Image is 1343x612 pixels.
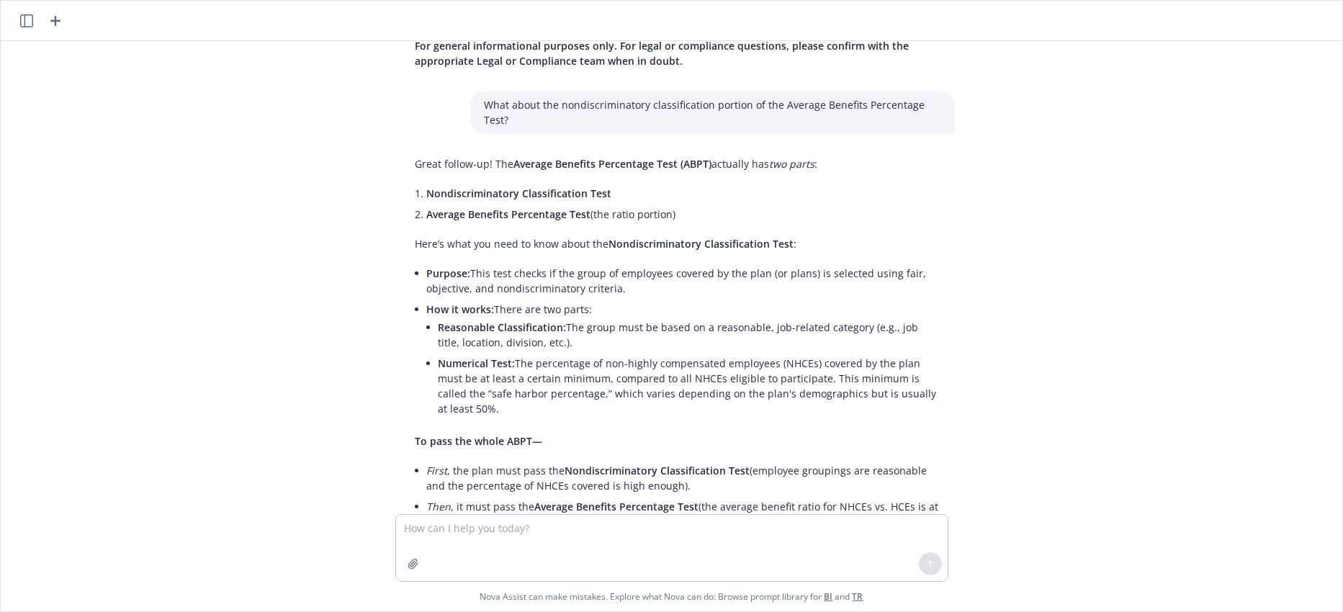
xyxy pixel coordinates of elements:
span: Numerical Test: [439,356,516,370]
li: The percentage of non-highly compensated employees (NHCEs) covered by the plan must be at least a... [439,353,940,419]
span: Nondiscriminatory Classification Test [427,186,612,200]
span: Average Benefits Percentage Test [535,500,699,513]
li: The group must be based on a reasonable, job-related category (e.g., job title, location, divisio... [439,317,940,353]
span: Average Benefits Percentage Test (ABPT) [514,157,712,171]
em: two parts [770,157,815,171]
p: Here’s what you need to know about the : [416,236,940,251]
li: This test checks if the group of employees covered by the plan (or plans) is selected using fair,... [427,263,940,299]
li: , the plan must pass the (employee groupings are reasonable and the percentage of NHCEs covered i... [427,460,940,496]
span: Purpose: [427,266,471,280]
span: How it works: [427,302,495,316]
p: What about the nondiscriminatory classification portion of the Average Benefits Percentage Test? [485,97,940,127]
span: Nova Assist can make mistakes. Explore what Nova can do: Browse prompt library for and [480,582,863,611]
li: (the ratio portion) [427,204,940,225]
span: Reasonable Classification: [439,320,567,334]
a: BI [825,590,833,603]
p: Great follow-up! The actually has : [416,156,940,171]
li: There are two parts: [427,299,940,422]
em: Then [427,500,452,513]
li: , it must pass the (the average benefit ratio for NHCEs vs. HCEs is at least 70%). [427,496,940,532]
span: To pass the whole ABPT— [416,434,543,448]
em: First [427,464,448,477]
span: Nondiscriminatory Classification Test [609,237,794,251]
a: TR [853,590,863,603]
span: Average Benefits Percentage Test [427,207,591,221]
span: Nondiscriminatory Classification Test [565,464,750,477]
